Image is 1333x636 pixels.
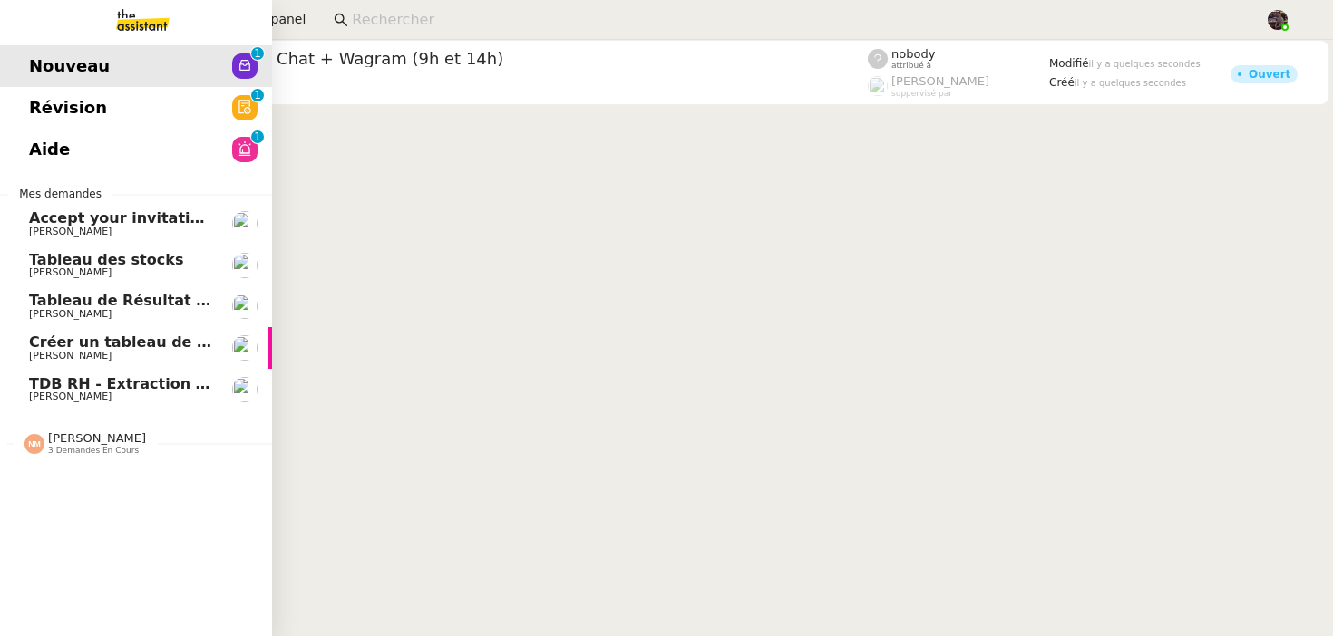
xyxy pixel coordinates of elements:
[254,89,261,105] p: 1
[868,74,1049,98] app-user-label: suppervisé par
[251,47,264,60] nz-badge-sup: 1
[891,47,935,61] span: nobody
[1268,10,1288,30] img: 2af2e8ed-4e7a-4339-b054-92d163d57814
[48,446,139,456] span: 3 demandes en cours
[29,308,112,320] span: [PERSON_NAME]
[232,253,258,278] img: users%2FAXgjBsdPtrYuxuZvIJjRexEdqnq2%2Favatar%2F1599931753966.jpeg
[29,350,112,361] span: [PERSON_NAME]
[868,76,888,96] img: users%2FoFdbodQ3TgNoWt9kP3GXAs5oaCq1%2Favatar%2Fprofile-pic.png
[93,51,868,67] span: Vérification Agenda + Chat + Wagram (9h et 14h)
[352,8,1247,33] input: Rechercher
[8,185,112,203] span: Mes demandes
[232,211,258,236] img: users%2FrLg9kJpOivdSURM9kMyTNR7xGo72%2Favatar%2Fb3a3d448-9218-437f-a4e5-c617cb932dda
[868,47,1049,71] app-user-label: attribué à
[24,434,44,454] img: svg
[891,61,931,71] span: attribué à
[1049,57,1089,70] span: Modifié
[29,251,183,268] span: Tableau des stocks
[232,377,258,402] img: users%2FdHO1iM5N2ObAeWsI96eSgBoqS9g1%2Favatar%2Fdownload.png
[1049,76,1075,89] span: Créé
[29,333,394,351] span: Créer un tableau de bord gestion marge PAF
[1089,59,1201,69] span: il y a quelques secondes
[254,130,261,147] p: 1
[29,94,107,121] span: Révision
[1249,69,1290,80] div: Ouvert
[29,390,112,402] span: [PERSON_NAME]
[891,74,989,88] span: [PERSON_NAME]
[254,47,261,63] p: 1
[29,136,70,163] span: Aide
[29,375,550,392] span: TDB RH - Extraction et mise à jour Absences / Turnover - [DATE]
[29,53,110,80] span: Nouveau
[232,335,258,361] img: users%2FAXgjBsdPtrYuxuZvIJjRexEdqnq2%2Favatar%2F1599931753966.jpeg
[29,209,548,226] span: Accept your invitation to join shared calenda"[PERSON_NAME]"
[29,226,112,237] span: [PERSON_NAME]
[93,73,868,97] app-user-detailed-label: client
[251,89,264,101] nz-badge-sup: 1
[232,294,258,319] img: users%2FAXgjBsdPtrYuxuZvIJjRexEdqnq2%2Favatar%2F1599931753966.jpeg
[1075,78,1186,88] span: il y a quelques secondes
[48,431,146,445] span: [PERSON_NAME]
[29,292,285,309] span: Tableau de Résultat Analytique
[29,266,112,278] span: [PERSON_NAME]
[251,130,264,143] nz-badge-sup: 1
[891,89,952,99] span: suppervisé par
